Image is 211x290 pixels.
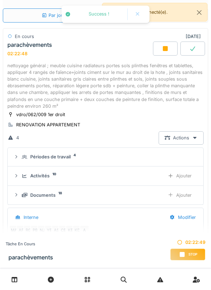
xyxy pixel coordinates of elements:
[188,252,197,257] span: Stop
[162,189,198,202] div: Ajouter
[16,225,26,235] div: AF
[15,33,34,40] div: En cours
[72,225,82,235] div: KD
[186,33,204,40] div: [DATE]
[7,42,52,48] div: parachèvements
[7,51,27,56] div: 02:22:48
[30,153,71,160] div: Périodes de travail
[7,62,204,109] div: nettoyage général ; meuble cuisine radiateurs portes sols plinthes fenêtres et tablettes, appliqu...
[102,3,207,21] div: Vous êtes déjà connecté(e).
[37,225,47,235] div: NJ
[44,225,54,235] div: YE
[23,225,33,235] div: RG
[79,225,89,235] div: A
[6,241,53,247] div: Tâche en cours
[11,151,200,164] summary: Périodes de travail4
[58,225,68,235] div: CB
[30,172,50,179] div: Activités
[30,192,56,198] div: Documents
[164,211,202,224] div: Modifier
[65,225,75,235] div: KE
[74,11,124,17] div: Success !
[16,134,19,141] div: 4
[162,169,198,182] div: Ajouter
[41,12,65,19] div: Par jour
[11,189,200,202] summary: Documents18Ajouter
[8,254,53,261] h3: parachèvements
[30,225,40,235] div: PB
[51,225,61,235] div: AS
[191,3,207,22] button: Close
[16,121,80,128] div: RENOVATION APPARTEMENT
[159,131,204,144] div: Actions
[11,169,200,182] summary: Activités10Ajouter
[9,225,19,235] div: MA
[16,111,65,118] div: vdro/062/009 1er droit
[170,239,205,246] div: 02:22:49
[24,214,38,221] div: Interne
